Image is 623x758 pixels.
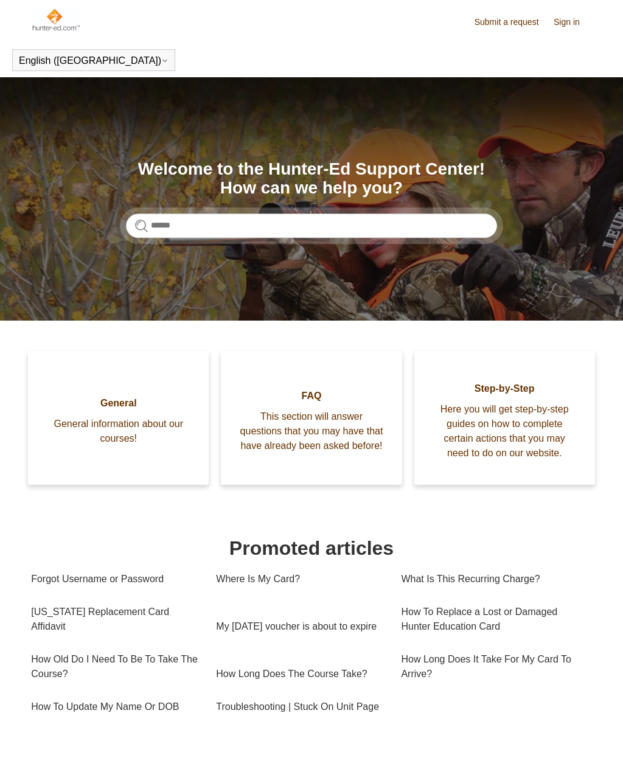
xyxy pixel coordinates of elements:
[126,214,497,238] input: Search
[28,351,209,485] a: General General information about our courses!
[216,658,383,690] a: How Long Does The Course Take?
[239,409,383,453] span: This section will answer questions that you may have that have already been asked before!
[216,563,383,596] a: Where Is My Card?
[31,690,198,723] a: How To Update My Name Or DOB
[401,643,586,690] a: How Long Does It Take For My Card To Arrive?
[433,381,577,396] span: Step-by-Step
[239,389,383,403] span: FAQ
[554,16,592,29] a: Sign in
[475,16,551,29] a: Submit a request
[31,7,80,32] img: Hunter-Ed Help Center home page
[433,402,577,461] span: Here you will get step-by-step guides on how to complete certain actions that you may need to do ...
[401,563,586,596] a: What Is This Recurring Charge?
[31,596,198,643] a: [US_STATE] Replacement Card Affidavit
[46,396,190,411] span: General
[31,534,592,563] h1: Promoted articles
[401,596,586,643] a: How To Replace a Lost or Damaged Hunter Education Card
[221,351,402,485] a: FAQ This section will answer questions that you may have that have already been asked before!
[19,55,169,66] button: English ([GEOGRAPHIC_DATA])
[414,351,595,485] a: Step-by-Step Here you will get step-by-step guides on how to complete certain actions that you ma...
[31,643,198,690] a: How Old Do I Need To Be To Take The Course?
[216,690,383,723] a: Troubleshooting | Stuck On Unit Page
[216,610,383,643] a: My [DATE] voucher is about to expire
[126,160,497,198] h1: Welcome to the Hunter-Ed Support Center! How can we help you?
[31,563,198,596] a: Forgot Username or Password
[46,417,190,446] span: General information about our courses!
